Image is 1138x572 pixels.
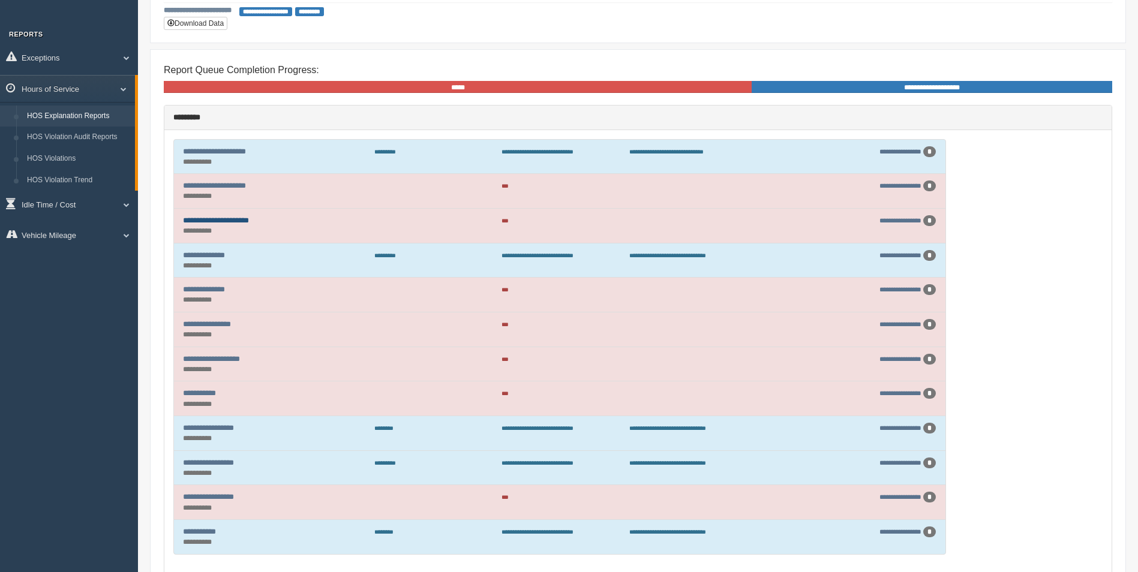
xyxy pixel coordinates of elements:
[22,106,135,127] a: HOS Explanation Reports
[22,127,135,148] a: HOS Violation Audit Reports
[164,17,227,30] button: Download Data
[164,65,1112,76] h4: Report Queue Completion Progress:
[22,148,135,170] a: HOS Violations
[22,170,135,191] a: HOS Violation Trend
